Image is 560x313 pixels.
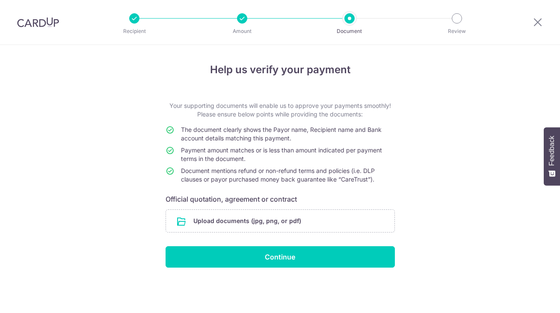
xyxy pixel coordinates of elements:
p: Recipient [103,27,166,36]
button: Feedback - Show survey [544,127,560,185]
p: Review [425,27,489,36]
span: Feedback [548,136,556,166]
img: CardUp [17,17,59,27]
input: Continue [166,246,395,268]
div: Upload documents (jpg, png, or pdf) [166,209,395,233]
p: Document [318,27,381,36]
span: Document mentions refund or non-refund terms and policies (i.e. DLP clauses or payor purchased mo... [181,167,375,183]
span: Payment amount matches or is less than amount indicated per payment terms in the document. [181,146,382,162]
span: The document clearly shows the Payor name, Recipient name and Bank account details matching this ... [181,126,382,142]
h6: Official quotation, agreement or contract [166,194,395,204]
h4: Help us verify your payment [166,62,395,78]
p: Your supporting documents will enable us to approve your payments smoothly! Please ensure below p... [166,101,395,119]
p: Amount [210,27,274,36]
